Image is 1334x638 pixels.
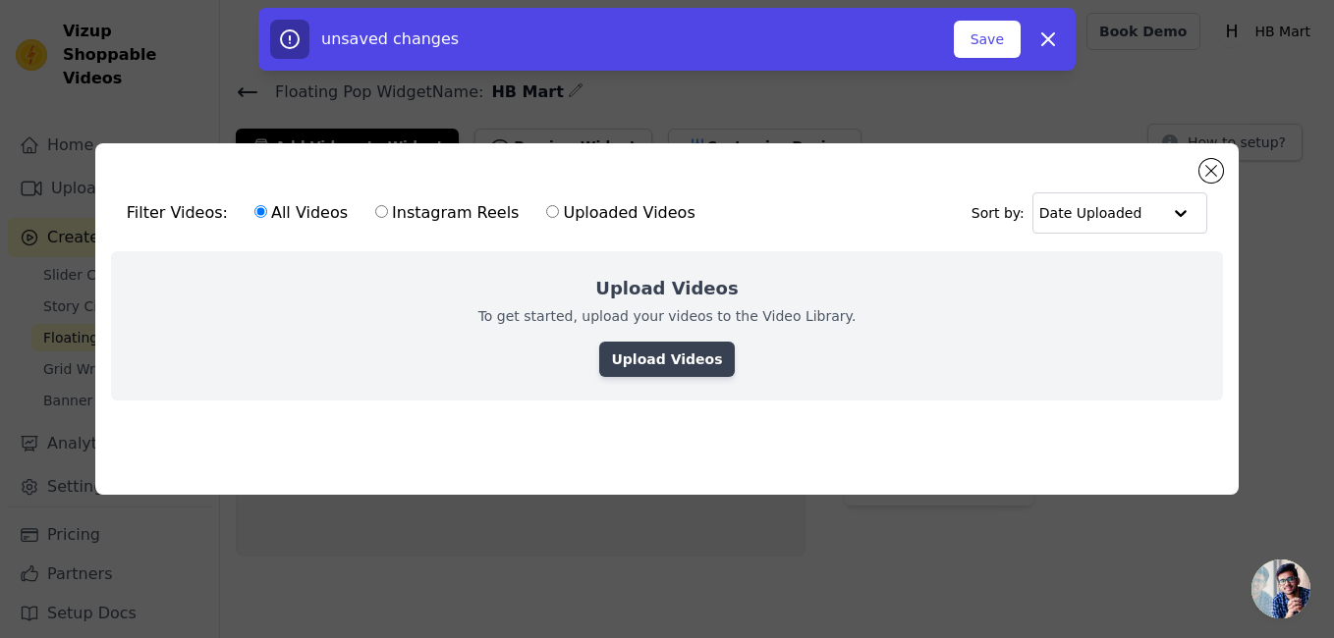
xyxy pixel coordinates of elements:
[599,342,734,377] a: Upload Videos
[972,192,1208,234] div: Sort by:
[478,306,857,326] p: To get started, upload your videos to the Video Library.
[954,21,1021,58] button: Save
[321,29,459,48] span: unsaved changes
[1199,159,1223,183] button: Close modal
[1251,559,1310,618] a: Open chat
[374,200,520,226] label: Instagram Reels
[127,190,706,236] div: Filter Videos:
[595,275,738,302] h2: Upload Videos
[545,200,695,226] label: Uploaded Videos
[253,200,349,226] label: All Videos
